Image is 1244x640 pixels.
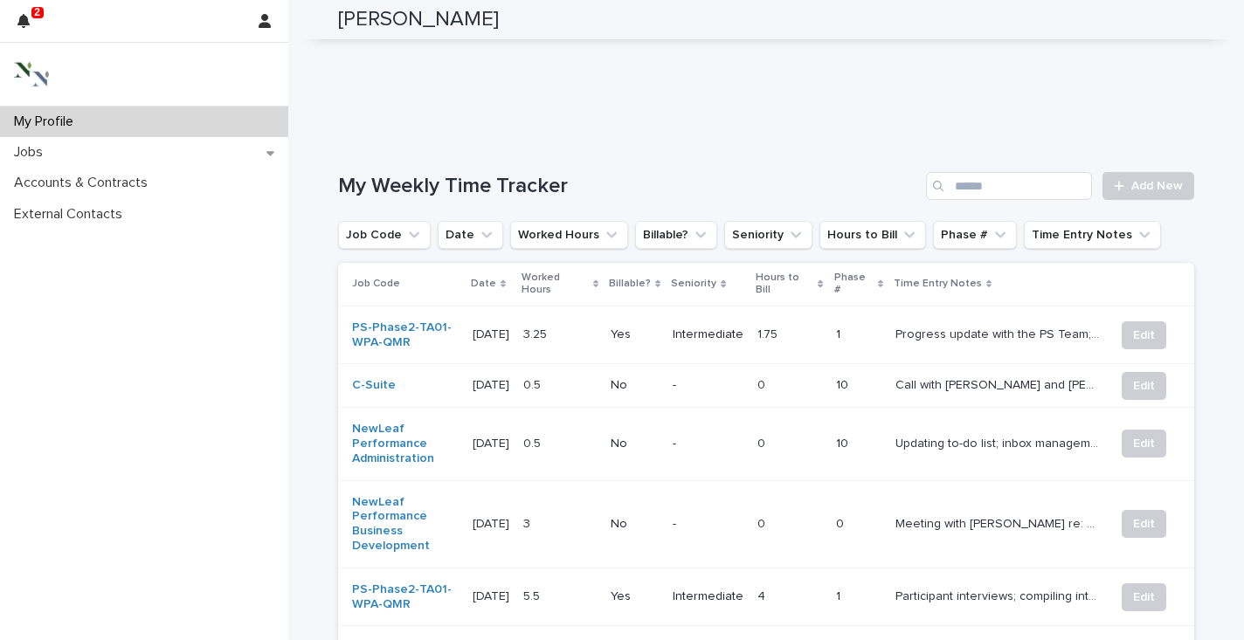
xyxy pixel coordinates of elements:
p: Phase # [834,268,874,300]
a: PS-Phase2-TA01-WPA-QMR [352,582,459,612]
a: PS-Phase2-TA01-WPA-QMR [352,320,459,350]
p: Updating to-do list; inbox management [895,433,1104,451]
p: 1 [836,589,881,604]
p: Job Code [352,274,400,293]
a: C-Suite [352,378,396,393]
p: 0 [757,433,769,451]
button: Phase # [933,221,1017,249]
a: NewLeaf Performance Administration [352,422,459,465]
p: 0 [757,513,769,532]
p: Worked Hours [522,268,589,300]
p: My Profile [7,114,87,130]
p: External Contacts [7,206,136,223]
p: 2025-08-19 [473,586,513,604]
p: - [673,437,743,451]
p: Seniority [671,274,716,293]
span: Edit [1133,588,1155,606]
button: Edit [1122,321,1166,349]
button: Billable? [635,221,717,249]
p: 0 [757,375,769,393]
div: 2 [17,10,40,42]
button: Edit [1122,583,1166,611]
p: Time Entry Notes [894,274,982,293]
p: 10 [836,378,881,393]
button: Worked Hours [510,221,628,249]
span: Edit [1133,327,1155,344]
p: 4 [757,586,769,604]
tr: NewLeaf Performance Business Development [DATE][DATE] 33 No-00 0Meeting with [PERSON_NAME] re: po... [338,480,1194,568]
tr: PS-Phase2-TA01-WPA-QMR [DATE][DATE] 3.253.25 YesIntermediate1.751.75 1Progress update with the PS... [338,306,1194,364]
p: 1 [836,327,881,342]
p: 2025-08-20 [473,324,513,342]
p: 1.75 [757,324,781,342]
p: 0 [836,517,881,532]
p: 2 [34,6,40,18]
button: Edit [1122,510,1166,538]
button: Date [438,221,503,249]
p: Meeting with Anna Basile re: potential new contract; drafting LinkedIn content [895,513,1104,532]
p: Yes [611,327,659,342]
button: Seniority [724,221,812,249]
p: 0.5 [523,433,544,451]
p: No [611,517,659,532]
p: Hours to Bill [756,268,813,300]
p: Intermediate [673,589,743,604]
p: 2025-08-19 [473,433,513,451]
img: 3bAFpBnQQY6ys9Fa9hsD [14,57,49,92]
button: Time Entry Notes [1024,221,1161,249]
button: Job Code [338,221,431,249]
input: Search [926,172,1092,200]
p: - [673,517,743,532]
button: Edit [1122,372,1166,400]
p: No [611,437,659,451]
p: Billable? [609,274,651,293]
p: Accounts & Contracts [7,175,162,191]
h2: [PERSON_NAME] [338,7,499,32]
p: Participant interviews; compiling interview data [895,586,1104,604]
p: Intermediate [673,327,743,342]
span: Edit [1133,515,1155,533]
tr: C-Suite [DATE][DATE] 0.50.5 No-00 10Call with [PERSON_NAME] and [PERSON_NAME] re: email outreach ... [338,364,1194,408]
a: Add New [1102,172,1194,200]
p: Yes [611,589,659,604]
p: Date [471,274,496,293]
p: 5.5 [523,586,543,604]
span: Edit [1133,377,1155,395]
p: 10 [836,437,881,451]
tr: NewLeaf Performance Administration [DATE][DATE] 0.50.5 No-00 10Updating to-do list; inbox managem... [338,408,1194,480]
span: Edit [1133,435,1155,452]
p: Progress update with the PS Team; compiling interview data [895,324,1104,342]
button: Hours to Bill [819,221,926,249]
p: Jobs [7,144,57,161]
button: Edit [1122,430,1166,458]
p: Call with Sarah and Manu re: email outreach platform [895,375,1104,393]
p: No [611,378,659,393]
a: NewLeaf Performance Business Development [352,495,459,554]
p: 3.25 [523,324,550,342]
p: 0.5 [523,375,544,393]
p: 3 [523,513,534,532]
p: 2025-08-19 [473,513,513,532]
tr: PS-Phase2-TA01-WPA-QMR [DATE][DATE] 5.55.5 YesIntermediate44 1Participant interviews; compiling i... [338,568,1194,626]
h1: My Weekly Time Tracker [338,174,919,199]
span: Add New [1131,180,1183,192]
p: 2025-08-20 [473,375,513,393]
p: - [673,378,743,393]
